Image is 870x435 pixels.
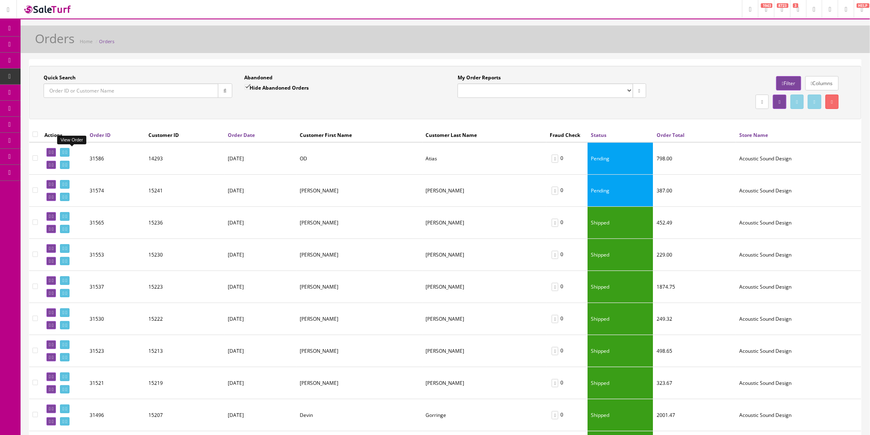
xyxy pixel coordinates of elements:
[736,142,861,175] td: Acoustic Sound Design
[546,239,588,271] td: 0
[224,367,297,399] td: [DATE]
[546,175,588,207] td: 0
[588,303,653,335] td: Shipped
[423,271,547,303] td: Kajekar
[145,239,224,271] td: 15230
[90,132,111,139] a: Order ID
[777,3,789,8] span: 8723
[245,83,309,92] label: Hide Abandoned Orders
[653,335,736,367] td: 498.65
[736,239,861,271] td: Acoustic Sound Design
[86,399,145,431] td: 31496
[297,239,423,271] td: Brian
[86,271,145,303] td: 31537
[588,142,653,175] td: Pending
[546,207,588,239] td: 0
[224,335,297,367] td: [DATE]
[736,207,861,239] td: Acoustic Sound Design
[145,175,224,207] td: 15241
[145,335,224,367] td: 15213
[86,239,145,271] td: 31553
[423,367,547,399] td: Rosenthal
[736,335,861,367] td: Acoustic Sound Design
[546,303,588,335] td: 0
[857,3,870,8] span: HELP
[224,142,297,175] td: [DATE]
[41,127,86,142] th: Actions
[423,399,547,431] td: Gorringe
[546,271,588,303] td: 0
[761,3,773,8] span: 1943
[99,38,114,44] a: Orders
[588,335,653,367] td: Shipped
[224,239,297,271] td: [DATE]
[423,207,547,239] td: Shapiro
[653,271,736,303] td: 1874.75
[23,4,72,15] img: SaleTurf
[793,3,798,8] span: 3
[423,127,547,142] th: Customer Last Name
[297,127,423,142] th: Customer First Name
[588,175,653,207] td: Pending
[86,175,145,207] td: 31574
[653,175,736,207] td: 387.00
[145,271,224,303] td: 15223
[423,303,547,335] td: Wong
[297,399,423,431] td: Devin
[80,38,93,44] a: Home
[224,207,297,239] td: [DATE]
[458,74,501,81] label: My Order Reports
[145,127,224,142] th: Customer ID
[546,399,588,431] td: 0
[297,142,423,175] td: OD
[423,239,547,271] td: Haugen
[653,399,736,431] td: 2001.47
[805,76,839,90] a: Columns
[245,74,273,81] label: Abandoned
[224,175,297,207] td: [DATE]
[739,132,768,139] a: Store Name
[35,32,74,45] h1: Orders
[653,142,736,175] td: 798.00
[546,335,588,367] td: 0
[86,207,145,239] td: 31565
[423,335,547,367] td: Arcelay
[546,367,588,399] td: 0
[776,76,801,90] a: Filter
[44,74,76,81] label: Quick Search
[297,303,423,335] td: Derrick
[57,136,86,144] div: View Order
[224,399,297,431] td: [DATE]
[297,335,423,367] td: Raul
[423,142,547,175] td: Atias
[653,207,736,239] td: 452.49
[588,239,653,271] td: Shipped
[297,207,423,239] td: Todd
[297,271,423,303] td: Prashanth
[228,132,255,139] a: Order Date
[145,367,224,399] td: 15219
[86,142,145,175] td: 31586
[736,271,861,303] td: Acoustic Sound Design
[588,207,653,239] td: Shipped
[653,239,736,271] td: 229.00
[145,303,224,335] td: 15222
[653,367,736,399] td: 323.67
[588,271,653,303] td: Shipped
[86,303,145,335] td: 31530
[245,84,250,90] input: Hide Abandoned Orders
[297,367,423,399] td: Chris
[297,175,423,207] td: Justin
[86,367,145,399] td: 31521
[546,142,588,175] td: 0
[86,335,145,367] td: 31523
[224,271,297,303] td: [DATE]
[736,175,861,207] td: Acoustic Sound Design
[657,132,685,139] a: Order Total
[653,303,736,335] td: 249.32
[736,367,861,399] td: Acoustic Sound Design
[736,303,861,335] td: Acoustic Sound Design
[546,127,588,142] th: Fraud Check
[588,399,653,431] td: Shipped
[224,303,297,335] td: [DATE]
